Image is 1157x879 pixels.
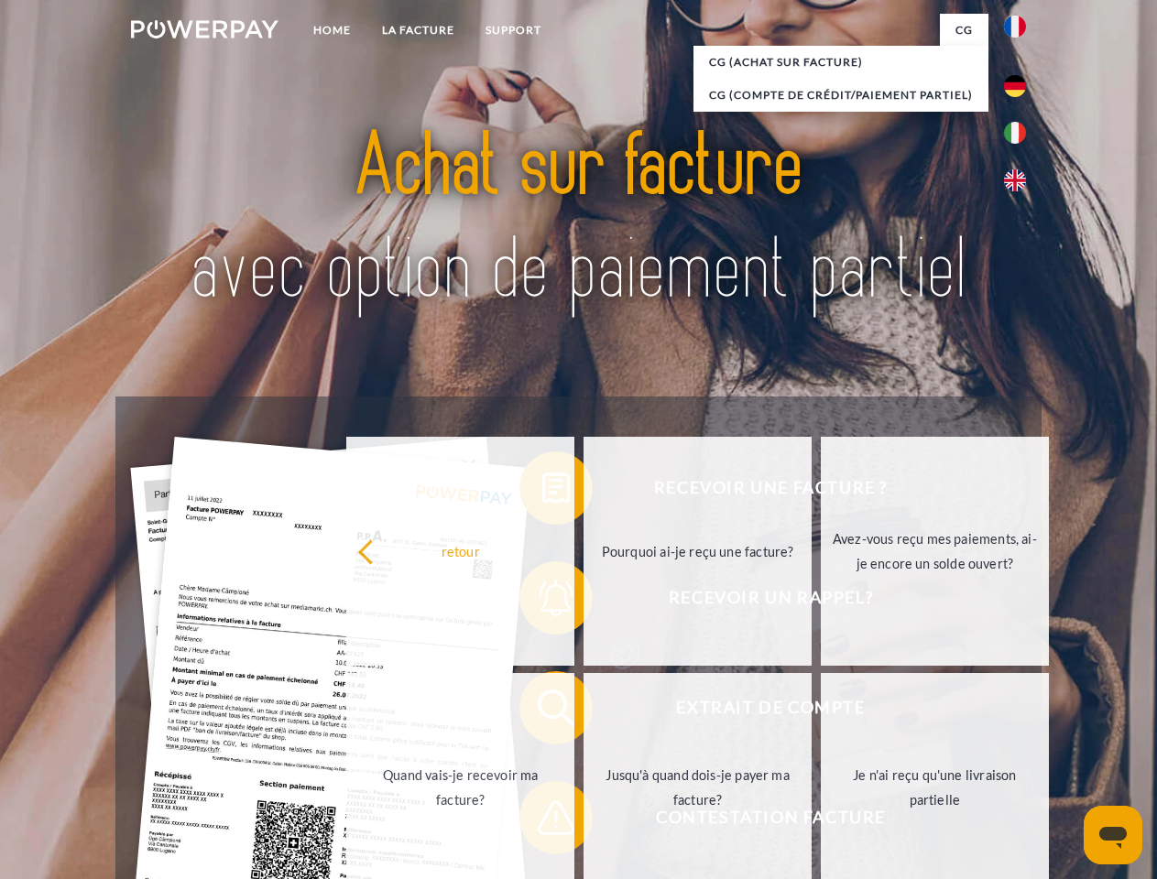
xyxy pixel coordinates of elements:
[298,14,366,47] a: Home
[131,20,278,38] img: logo-powerpay-white.svg
[832,526,1038,576] div: Avez-vous reçu mes paiements, ai-je encore un solde ouvert?
[470,14,557,47] a: Support
[693,46,988,79] a: CG (achat sur facture)
[832,763,1038,812] div: Je n'ai reçu qu'une livraison partielle
[595,538,801,563] div: Pourquoi ai-je reçu une facture?
[175,88,982,351] img: title-powerpay_fr.svg
[366,14,470,47] a: LA FACTURE
[357,763,563,812] div: Quand vais-je recevoir ma facture?
[1004,122,1026,144] img: it
[1004,75,1026,97] img: de
[693,79,988,112] a: CG (Compte de crédit/paiement partiel)
[1004,16,1026,38] img: fr
[357,538,563,563] div: retour
[1004,169,1026,191] img: en
[821,437,1049,666] a: Avez-vous reçu mes paiements, ai-je encore un solde ouvert?
[595,763,801,812] div: Jusqu'à quand dois-je payer ma facture?
[1084,806,1142,864] iframe: Bouton de lancement de la fenêtre de messagerie
[940,14,988,47] a: CG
